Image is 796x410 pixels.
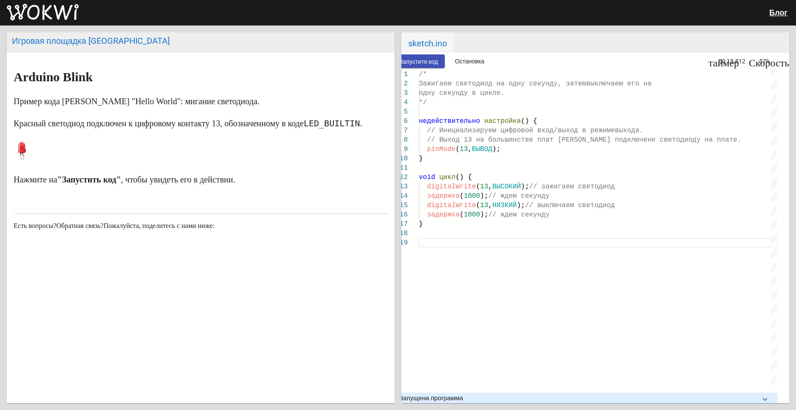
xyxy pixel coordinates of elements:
[488,211,549,219] span: // ждем секунду
[57,222,104,229] ya-tr-span: Обратная связь?
[488,183,492,191] ya-tr-span: ,
[455,174,472,181] ya-tr-span: () {
[476,202,480,209] ya-tr-span: (
[419,220,423,228] span: }
[14,97,259,106] ya-tr-span: Пример кода [PERSON_NAME] "Hello World": мигание светодиода.
[651,136,741,144] ya-tr-span: к светодиоду на плате.
[14,70,93,84] ya-tr-span: Arduino Blink
[492,183,521,191] ya-tr-span: ВЫСОКИЙ
[14,175,57,184] ya-tr-span: Нажмите на
[7,4,79,21] img: Wokwi
[484,117,521,125] ya-tr-span: настройка
[427,145,455,153] ya-tr-span: pinMode
[427,136,651,144] ya-tr-span: // Выход 13 на большинстве плат [PERSON_NAME] подключен
[304,118,360,128] code: LED_BUILTIN
[455,145,460,153] ya-tr-span: (
[480,202,488,209] ya-tr-span: 13
[759,58,777,64] span: 57%
[464,211,480,219] span: 1000
[427,127,615,134] ya-tr-span: // Инициализируем цифровой вход/выход в режиме
[521,117,537,125] ya-tr-span: () {
[427,183,476,191] ya-tr-span: digitalWrite
[419,89,505,97] ya-tr-span: одну секунду в цикле.
[408,38,447,48] ya-tr-span: sketch.ino
[488,202,492,209] ya-tr-span: ,
[525,202,615,209] ya-tr-span: // выключаем светодиод
[14,222,57,229] ya-tr-span: Есть вопросы?
[615,127,643,134] ya-tr-span: выхода.
[439,174,455,181] ya-tr-span: цикл
[460,192,464,200] ya-tr-span: (
[468,145,472,153] ya-tr-span: ,
[419,155,423,162] span: }
[392,54,445,68] button: Запустите код
[455,58,484,65] ya-tr-span: Остановка
[419,117,480,125] ya-tr-span: недействительно
[769,8,787,17] a: Блог
[460,211,464,219] span: (
[399,394,463,402] ya-tr-span: Запущена программа
[529,183,615,191] ya-tr-span: // зажигаем светодиод
[464,192,480,200] ya-tr-span: 1000
[460,145,468,153] ya-tr-span: 13
[517,202,525,209] ya-tr-span: );
[492,145,500,153] ya-tr-span: );
[488,192,549,200] ya-tr-span: // ждем секунду
[427,192,460,200] ya-tr-span: задержка
[14,119,304,128] ya-tr-span: Красный светодиод подключен к цифровому контакту 13, обозначенному в коде
[12,36,170,46] ya-tr-span: Игровая площадка [GEOGRAPHIC_DATA]
[719,58,745,65] span: 00:15.812
[427,202,476,209] ya-tr-span: digitalWrite
[472,145,492,153] ya-tr-span: ВЫВОД
[480,211,488,219] span: );
[586,80,652,88] ya-tr-span: выключаем его на
[448,54,491,68] button: Остановка
[427,211,460,219] span: задержка
[389,393,777,403] mat-expansion-panel-header: Запущена программа
[57,175,121,184] ya-tr-span: "Запустить код"
[480,183,488,191] ya-tr-span: 13
[708,56,739,66] ya-tr-span: таймер
[749,56,789,66] ya-tr-span: Скорость
[492,202,517,209] ya-tr-span: НИЗКИЙ
[103,222,214,229] ya-tr-span: Пожалуйста, поделитесь с нами ниже:
[419,174,435,181] ya-tr-span: void
[476,183,480,191] ya-tr-span: (
[360,119,362,128] ya-tr-span: .
[399,58,438,65] ya-tr-span: Запустите код
[419,80,586,88] ya-tr-span: Зажигаем светодиод на одну секунду, затем
[521,183,529,191] ya-tr-span: );
[121,175,235,184] ya-tr-span: , чтобы увидеть его в действии.
[480,192,488,200] ya-tr-span: );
